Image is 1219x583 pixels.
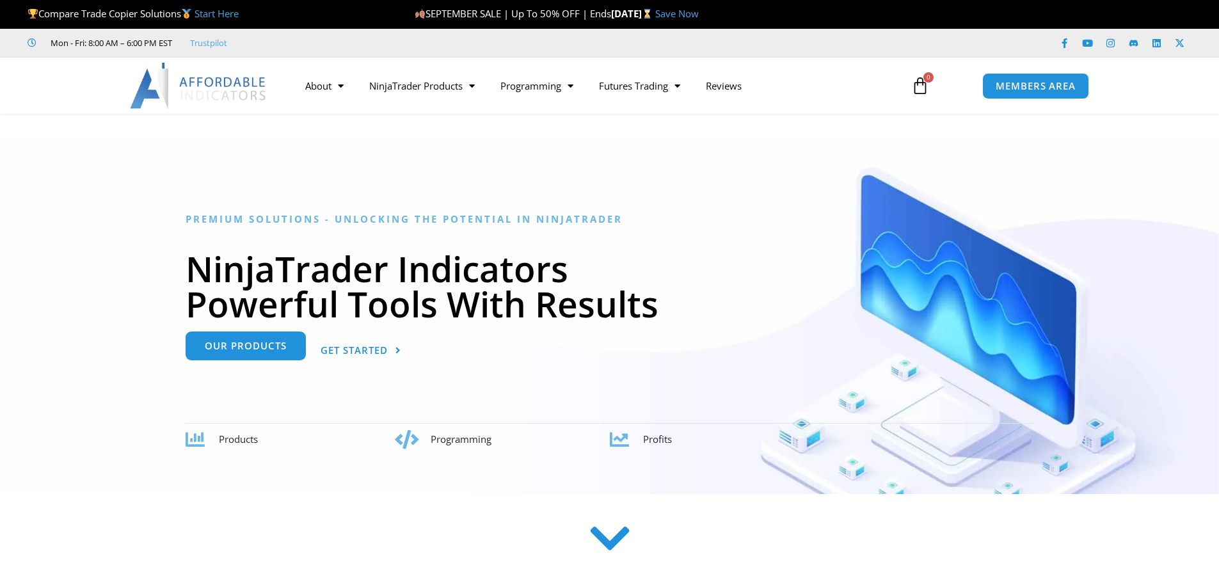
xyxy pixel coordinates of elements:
nav: Menu [292,71,896,100]
img: ⌛ [642,9,652,19]
a: About [292,71,356,100]
a: Get Started [321,337,401,365]
a: NinjaTrader Products [356,71,488,100]
span: Products [219,433,258,445]
strong: [DATE] [611,7,655,20]
h1: NinjaTrader Indicators Powerful Tools With Results [186,251,1033,321]
h6: Premium Solutions - Unlocking the Potential in NinjaTrader [186,213,1033,225]
span: Mon - Fri: 8:00 AM – 6:00 PM EST [47,35,172,51]
a: Start Here [195,7,239,20]
img: 🏆 [28,9,38,19]
span: 0 [923,72,934,83]
a: 0 [892,67,948,104]
span: Our Products [205,341,287,351]
span: MEMBERS AREA [996,81,1076,91]
a: Programming [488,71,586,100]
a: Trustpilot [190,35,227,51]
img: LogoAI | Affordable Indicators – NinjaTrader [130,63,267,109]
a: Our Products [186,331,306,360]
a: Save Now [655,7,699,20]
a: MEMBERS AREA [982,73,1089,99]
a: Reviews [693,71,754,100]
span: Programming [431,433,491,445]
span: Profits [643,433,672,445]
span: Compare Trade Copier Solutions [28,7,239,20]
img: 🥇 [182,9,191,19]
span: SEPTEMBER SALE | Up To 50% OFF | Ends [415,7,611,20]
img: 🍂 [415,9,425,19]
a: Futures Trading [586,71,693,100]
span: Get Started [321,346,388,355]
